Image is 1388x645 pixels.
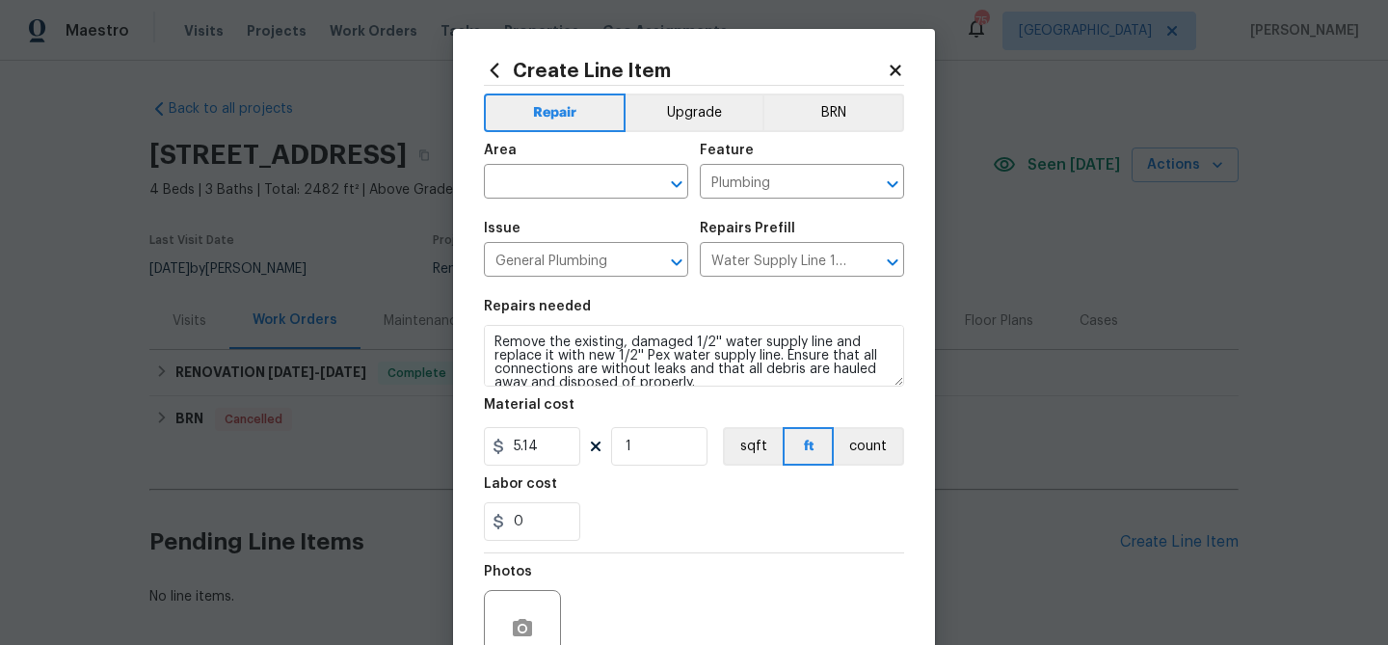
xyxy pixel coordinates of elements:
h5: Repairs needed [484,300,591,313]
button: Open [663,171,690,198]
button: Upgrade [626,94,763,132]
h5: Labor cost [484,477,557,491]
h5: Photos [484,565,532,578]
button: Open [879,249,906,276]
textarea: Remove the existing, damaged 1/2'' water supply line and replace it with new 1/2'' Pex water supp... [484,325,904,387]
h5: Feature [700,144,754,157]
button: Open [879,171,906,198]
button: sqft [723,427,783,466]
h2: Create Line Item [484,60,887,81]
button: Repair [484,94,626,132]
button: ft [783,427,834,466]
h5: Material cost [484,398,574,412]
h5: Issue [484,222,520,235]
button: Open [663,249,690,276]
button: count [834,427,904,466]
h5: Area [484,144,517,157]
h5: Repairs Prefill [700,222,795,235]
button: BRN [762,94,904,132]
